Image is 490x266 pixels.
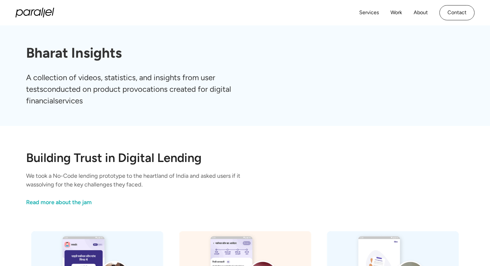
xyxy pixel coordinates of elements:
[26,45,464,62] h1: Bharat Insights
[439,5,475,20] a: Contact
[15,8,54,17] a: home
[26,152,464,164] h2: Building Trust in Digital Lending
[26,72,256,107] p: A collection of videos, statistics, and insights from user testsconducted on product provocations...
[26,198,267,207] a: link
[26,172,267,189] p: We took a No-Code lending prototype to the heartland of India and asked users if it wassolving fo...
[26,198,92,207] div: Read more about the jam
[359,8,379,17] a: Services
[414,8,428,17] a: About
[390,8,402,17] a: Work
